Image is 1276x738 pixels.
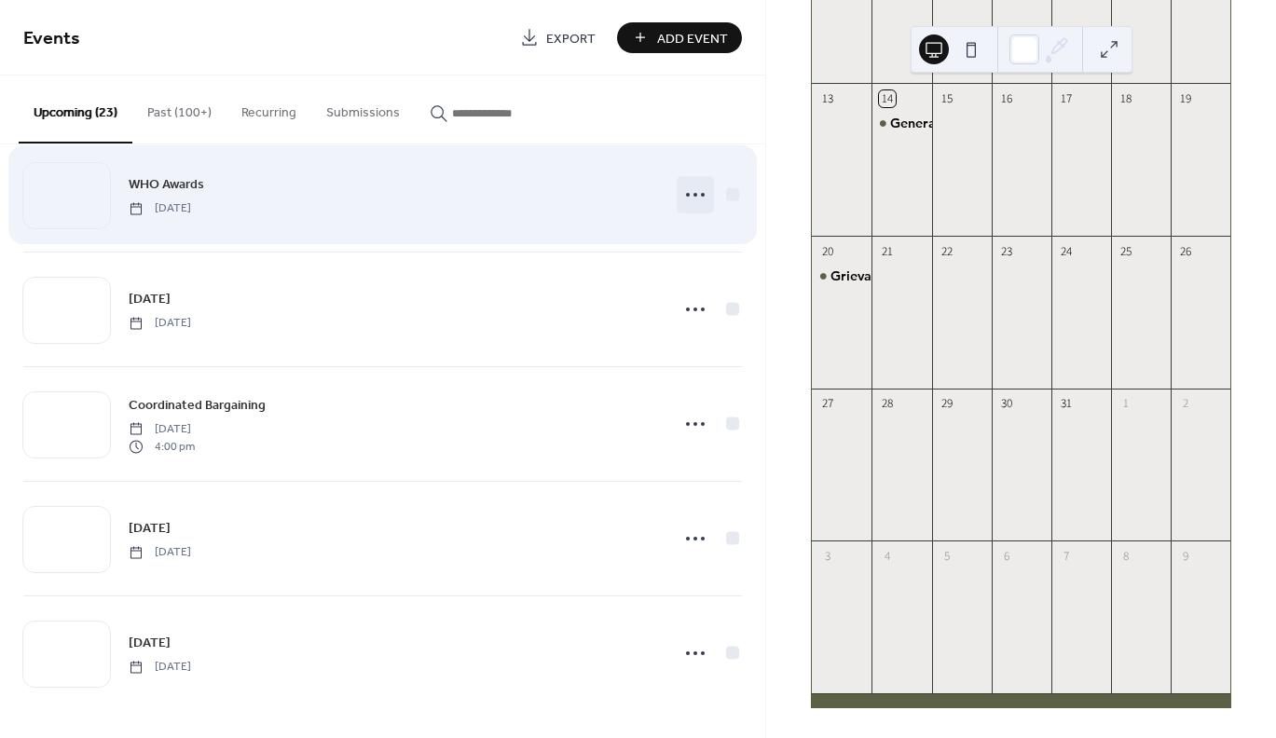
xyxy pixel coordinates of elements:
[998,548,1015,565] div: 6
[132,75,226,142] button: Past (100+)
[311,75,415,142] button: Submissions
[830,266,947,285] div: Grievance Training
[998,242,1015,259] div: 23
[1058,242,1075,259] div: 24
[890,114,1077,132] div: General Membership Meeting
[1177,548,1194,565] div: 9
[129,421,195,438] span: [DATE]
[1177,90,1194,107] div: 19
[129,634,171,653] span: [DATE]
[129,288,171,309] a: [DATE]
[617,22,742,53] button: Add Event
[129,290,171,309] span: [DATE]
[129,544,191,561] span: [DATE]
[129,396,266,416] span: Coordinated Bargaining
[1118,90,1134,107] div: 18
[819,90,836,107] div: 13
[129,173,204,195] a: WHO Awards
[939,90,955,107] div: 15
[546,29,596,48] span: Export
[1118,548,1134,565] div: 8
[506,22,610,53] a: Export
[998,395,1015,412] div: 30
[879,548,896,565] div: 4
[998,90,1015,107] div: 16
[819,395,836,412] div: 27
[129,632,171,653] a: [DATE]
[1118,242,1134,259] div: 25
[19,75,132,143] button: Upcoming (23)
[1058,548,1075,565] div: 7
[939,242,955,259] div: 22
[129,175,204,195] span: WHO Awards
[1058,90,1075,107] div: 17
[1118,395,1134,412] div: 1
[23,20,80,57] span: Events
[129,394,266,416] a: Coordinated Bargaining
[879,242,896,259] div: 21
[812,266,871,285] div: Grievance Training
[1177,242,1194,259] div: 26
[819,242,836,259] div: 20
[657,29,728,48] span: Add Event
[939,548,955,565] div: 5
[129,315,191,332] span: [DATE]
[871,114,931,132] div: General Membership Meeting
[129,517,171,539] a: [DATE]
[1058,395,1075,412] div: 31
[879,90,896,107] div: 14
[129,200,191,217] span: [DATE]
[879,395,896,412] div: 28
[129,659,191,676] span: [DATE]
[1177,395,1194,412] div: 2
[939,395,955,412] div: 29
[129,519,171,539] span: [DATE]
[819,548,836,565] div: 3
[129,438,195,455] span: 4:00 pm
[226,75,311,142] button: Recurring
